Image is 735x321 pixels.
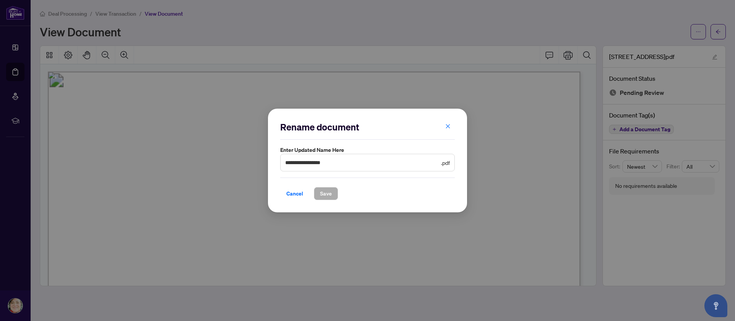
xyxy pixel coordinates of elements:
[280,146,455,154] label: Enter updated name here
[280,121,455,133] h2: Rename document
[441,158,450,167] span: .pdf
[704,294,727,317] button: Open asap
[314,187,338,200] button: Save
[286,187,303,200] span: Cancel
[280,187,309,200] button: Cancel
[445,124,451,129] span: close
